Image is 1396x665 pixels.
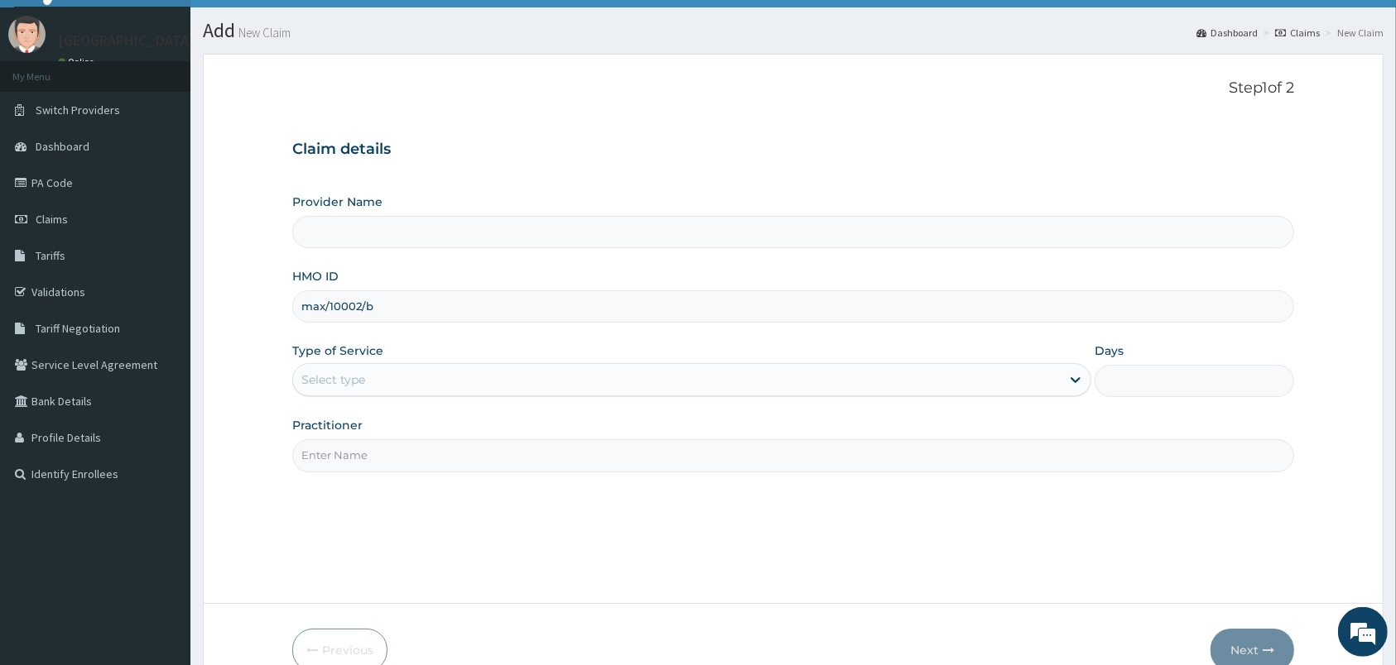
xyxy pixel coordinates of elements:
[292,79,1294,98] p: Step 1 of 2
[36,103,120,117] span: Switch Providers
[36,139,89,154] span: Dashboard
[292,417,363,433] label: Practitioner
[36,248,65,263] span: Tariffs
[292,439,1294,471] input: Enter Name
[301,371,365,388] div: Select type
[203,20,1384,41] h1: Add
[1321,26,1384,40] li: New Claim
[235,26,291,39] small: New Claim
[8,16,46,53] img: User Image
[292,342,383,359] label: Type of Service
[292,290,1294,323] input: Enter HMO ID
[36,321,120,336] span: Tariff Negotiation
[31,83,67,124] img: d_794563401_company_1708531726252_794563401
[8,452,315,510] textarea: Type your message and hit 'Enter'
[292,194,383,210] label: Provider Name
[58,33,195,48] p: [GEOGRAPHIC_DATA]
[1196,26,1258,40] a: Dashboard
[272,8,311,48] div: Minimize live chat window
[58,56,98,68] a: Online
[1095,342,1124,359] label: Days
[86,93,278,114] div: Chat with us now
[96,208,229,376] span: We're online!
[1275,26,1320,40] a: Claims
[36,212,68,227] span: Claims
[292,268,339,285] label: HMO ID
[292,141,1294,159] h3: Claim details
